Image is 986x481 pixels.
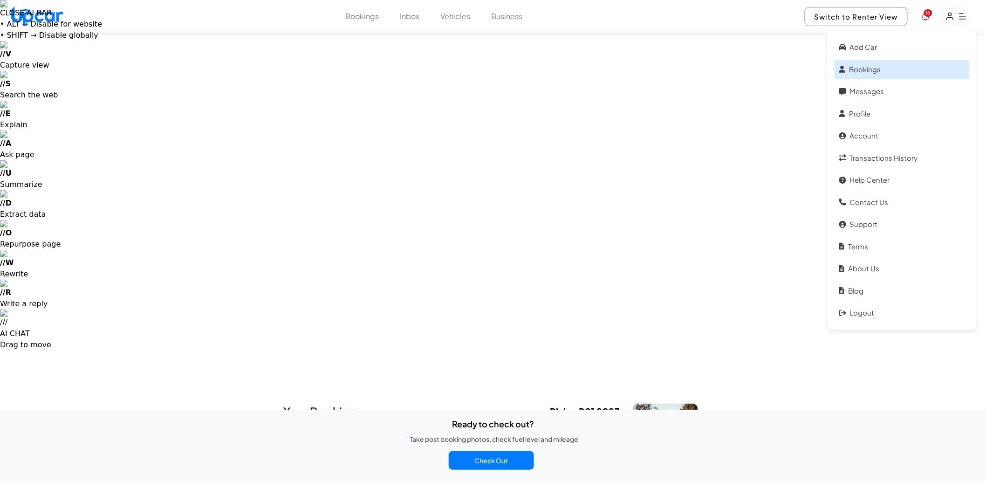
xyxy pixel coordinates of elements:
[283,404,513,419] h1: Your Booking
[449,451,534,470] button: Check Out
[410,434,578,444] p: Take post booking photos, check fuel level and mileage
[452,418,534,431] p: Ready to check out?
[633,404,698,441] img: Rivian RS1 2023
[550,405,622,418] h3: Rivian RS1 2023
